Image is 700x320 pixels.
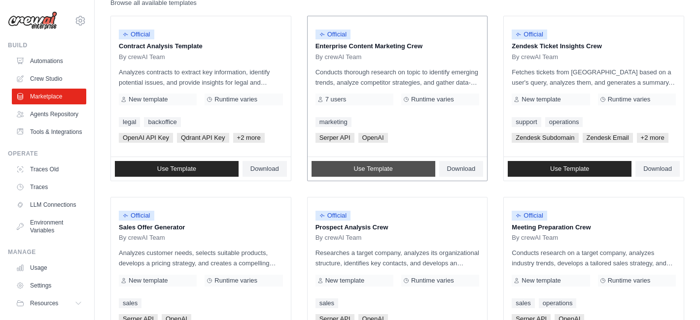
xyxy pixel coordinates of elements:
[315,234,362,242] span: By crewAI Team
[30,299,58,307] span: Resources
[539,298,577,308] a: operations
[315,67,480,88] p: Conducts thorough research on topic to identify emerging trends, analyze competitor strategies, a...
[512,234,558,242] span: By crewAI Team
[522,96,560,103] span: New template
[12,295,86,311] button: Resources
[119,133,173,143] span: OpenAI API Key
[315,248,480,268] p: Researches a target company, analyzes its organizational structure, identifies key contacts, and ...
[12,106,86,122] a: Agents Repository
[214,277,257,285] span: Runtime varies
[583,133,633,143] span: Zendesk Email
[8,11,57,30] img: Logo
[119,223,283,232] p: Sales Offer Generator
[12,215,86,238] a: Environment Variables
[115,161,239,177] a: Use Template
[512,30,547,39] span: Official
[119,41,283,51] p: Contract Analysis Template
[250,165,279,173] span: Download
[12,89,86,104] a: Marketplace
[315,117,351,127] a: marketing
[12,197,86,213] a: LLM Connections
[512,248,676,268] p: Conducts research on a target company, analyzes industry trends, develops a tailored sales strate...
[119,30,154,39] span: Official
[512,67,676,88] p: Fetches tickets from [GEOGRAPHIC_DATA] based on a user's query, analyzes them, and generates a su...
[8,41,86,49] div: Build
[312,161,435,177] a: Use Template
[508,161,631,177] a: Use Template
[119,53,165,61] span: By crewAI Team
[315,53,362,61] span: By crewAI Team
[243,161,287,177] a: Download
[643,165,672,173] span: Download
[315,223,480,232] p: Prospect Analysis Crew
[550,165,589,173] span: Use Template
[315,41,480,51] p: Enterprise Content Marketing Crew
[512,211,547,221] span: Official
[119,117,140,127] a: legal
[411,96,454,103] span: Runtime varies
[144,117,180,127] a: backoffice
[522,277,560,285] span: New template
[12,71,86,87] a: Crew Studio
[129,277,168,285] span: New template
[8,248,86,256] div: Manage
[512,133,578,143] span: Zendesk Subdomain
[447,165,476,173] span: Download
[12,53,86,69] a: Automations
[637,133,668,143] span: +2 more
[8,150,86,158] div: Operate
[325,96,347,103] span: 7 users
[512,53,558,61] span: By crewAI Team
[119,67,283,88] p: Analyzes contracts to extract key information, identify potential issues, and provide insights fo...
[12,179,86,195] a: Traces
[119,234,165,242] span: By crewAI Team
[315,30,351,39] span: Official
[12,278,86,293] a: Settings
[214,96,257,103] span: Runtime varies
[315,211,351,221] span: Official
[358,133,388,143] span: OpenAI
[608,277,651,285] span: Runtime varies
[119,298,141,308] a: sales
[12,260,86,276] a: Usage
[439,161,484,177] a: Download
[512,41,676,51] p: Zendesk Ticket Insights Crew
[512,117,541,127] a: support
[325,277,364,285] span: New template
[512,298,534,308] a: sales
[608,96,651,103] span: Runtime varies
[411,277,454,285] span: Runtime varies
[157,165,196,173] span: Use Template
[353,165,392,173] span: Use Template
[12,161,86,177] a: Traces Old
[545,117,583,127] a: operations
[119,248,283,268] p: Analyzes customer needs, selects suitable products, develops a pricing strategy, and creates a co...
[233,133,265,143] span: +2 more
[315,298,338,308] a: sales
[12,124,86,140] a: Tools & Integrations
[635,161,680,177] a: Download
[315,133,354,143] span: Serper API
[512,223,676,232] p: Meeting Preparation Crew
[129,96,168,103] span: New template
[119,211,154,221] span: Official
[177,133,229,143] span: Qdrant API Key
